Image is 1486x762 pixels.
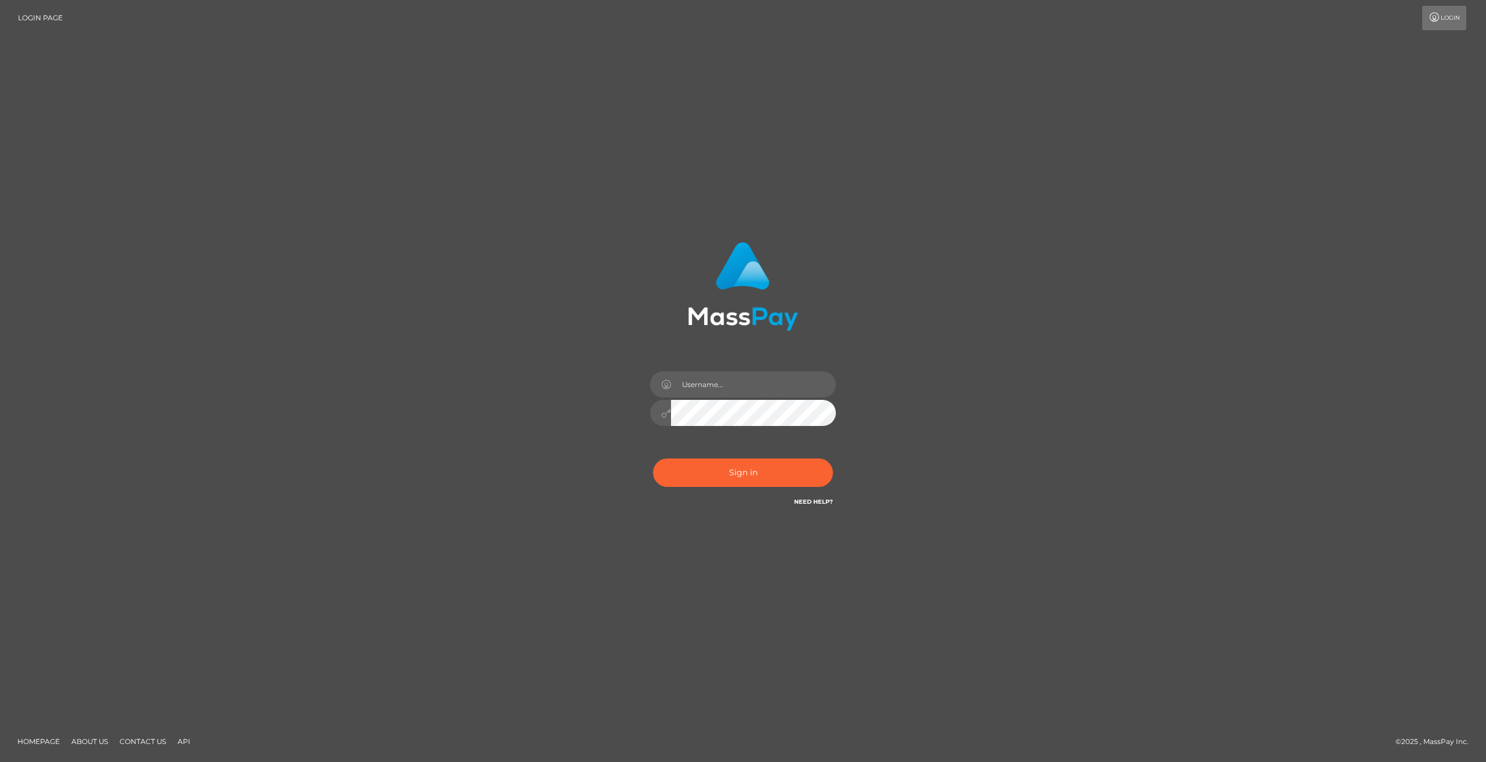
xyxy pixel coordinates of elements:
input: Username... [671,371,836,398]
img: MassPay Login [688,242,798,331]
button: Sign in [653,458,833,487]
div: © 2025 , MassPay Inc. [1395,735,1477,748]
a: Login Page [18,6,63,30]
a: About Us [67,732,113,750]
a: Homepage [13,732,64,750]
a: Need Help? [794,498,833,505]
a: API [173,732,195,750]
a: Contact Us [115,732,171,750]
a: Login [1422,6,1466,30]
